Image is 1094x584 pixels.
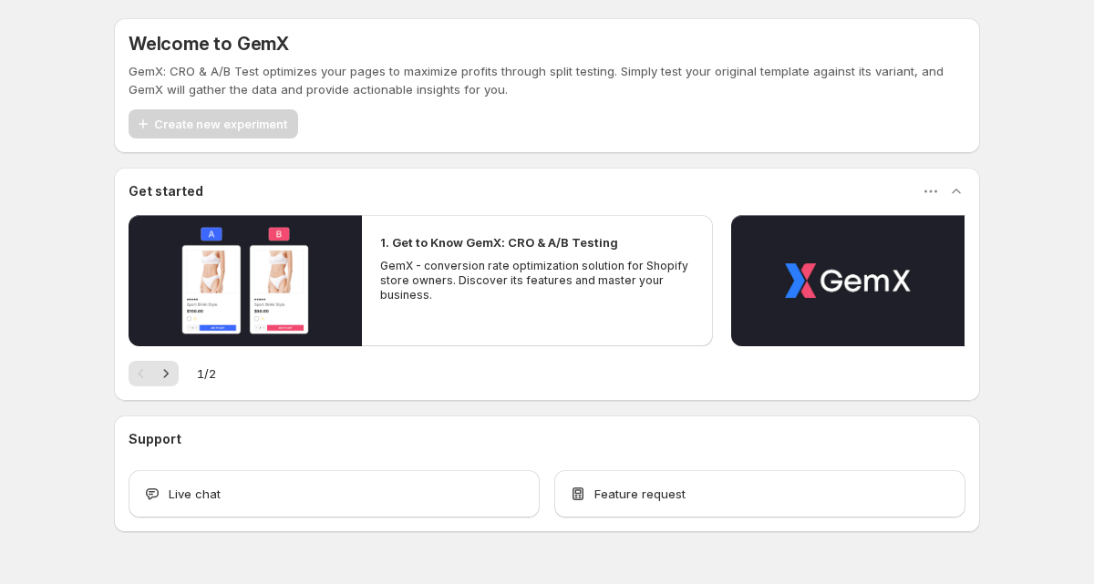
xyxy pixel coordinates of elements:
p: GemX - conversion rate optimization solution for Shopify store owners. Discover its features and ... [380,259,694,302]
button: Play video [129,215,362,346]
span: Live chat [169,485,221,503]
nav: Pagination [129,361,179,386]
h3: Get started [129,182,203,200]
button: Next [153,361,179,386]
h5: Welcome to GemX [129,33,289,55]
span: Feature request [594,485,686,503]
button: Play video [731,215,965,346]
span: 1 / 2 [197,364,216,383]
h3: Support [129,430,181,448]
p: GemX: CRO & A/B Test optimizes your pages to maximize profits through split testing. Simply test ... [129,62,965,98]
h2: 1. Get to Know GemX: CRO & A/B Testing [380,233,618,251]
